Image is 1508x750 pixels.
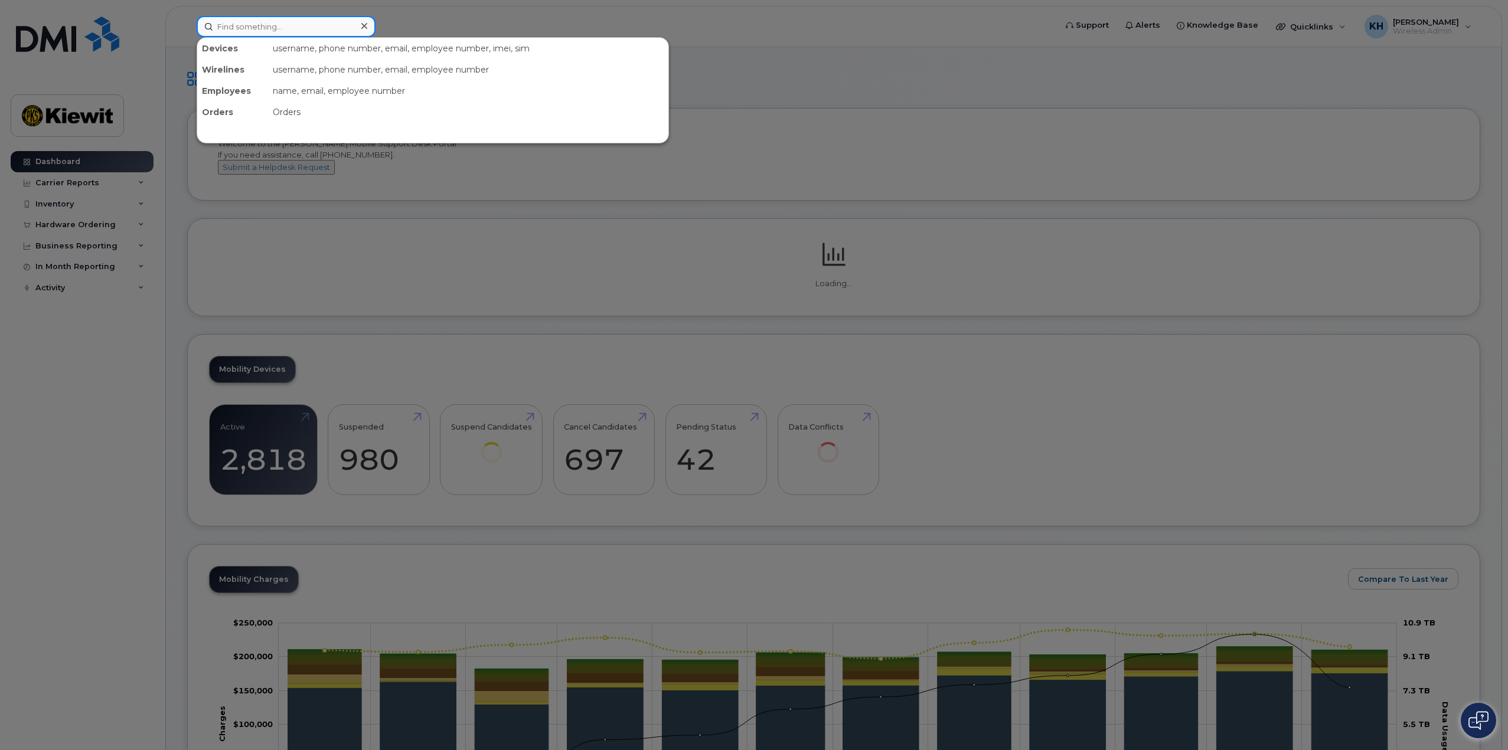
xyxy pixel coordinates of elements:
div: Employees [197,80,268,101]
div: Devices [197,38,268,59]
div: Orders [197,101,268,123]
div: username, phone number, email, employee number [268,59,668,80]
div: name, email, employee number [268,80,668,101]
div: Orders [268,101,668,123]
div: username, phone number, email, employee number, imei, sim [268,38,668,59]
img: Open chat [1468,711,1489,730]
div: Wirelines [197,59,268,80]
